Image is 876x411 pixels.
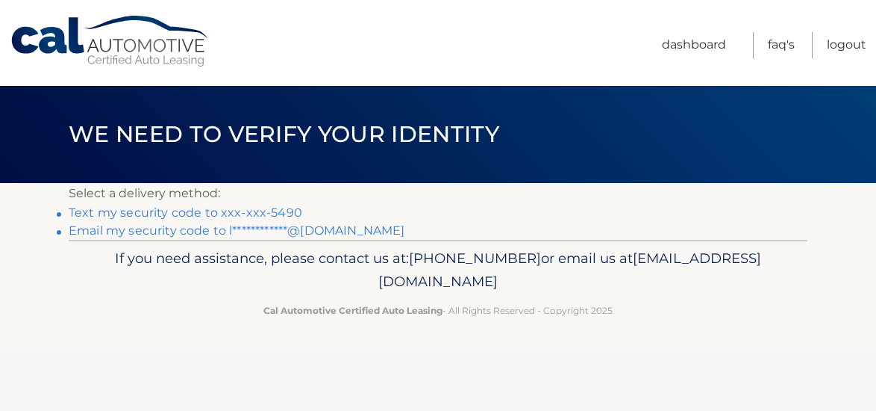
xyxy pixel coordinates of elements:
[10,15,211,68] a: Cal Automotive
[768,32,795,58] a: FAQ's
[69,205,302,220] a: Text my security code to xxx-xxx-5490
[662,32,726,58] a: Dashboard
[78,303,798,318] p: - All Rights Reserved - Copyright 2025
[78,247,798,294] p: If you need assistance, please contact us at: or email us at
[263,305,442,316] strong: Cal Automotive Certified Auto Leasing
[827,32,866,58] a: Logout
[409,250,541,267] span: [PHONE_NUMBER]
[69,183,807,204] p: Select a delivery method:
[69,120,499,148] span: We need to verify your identity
